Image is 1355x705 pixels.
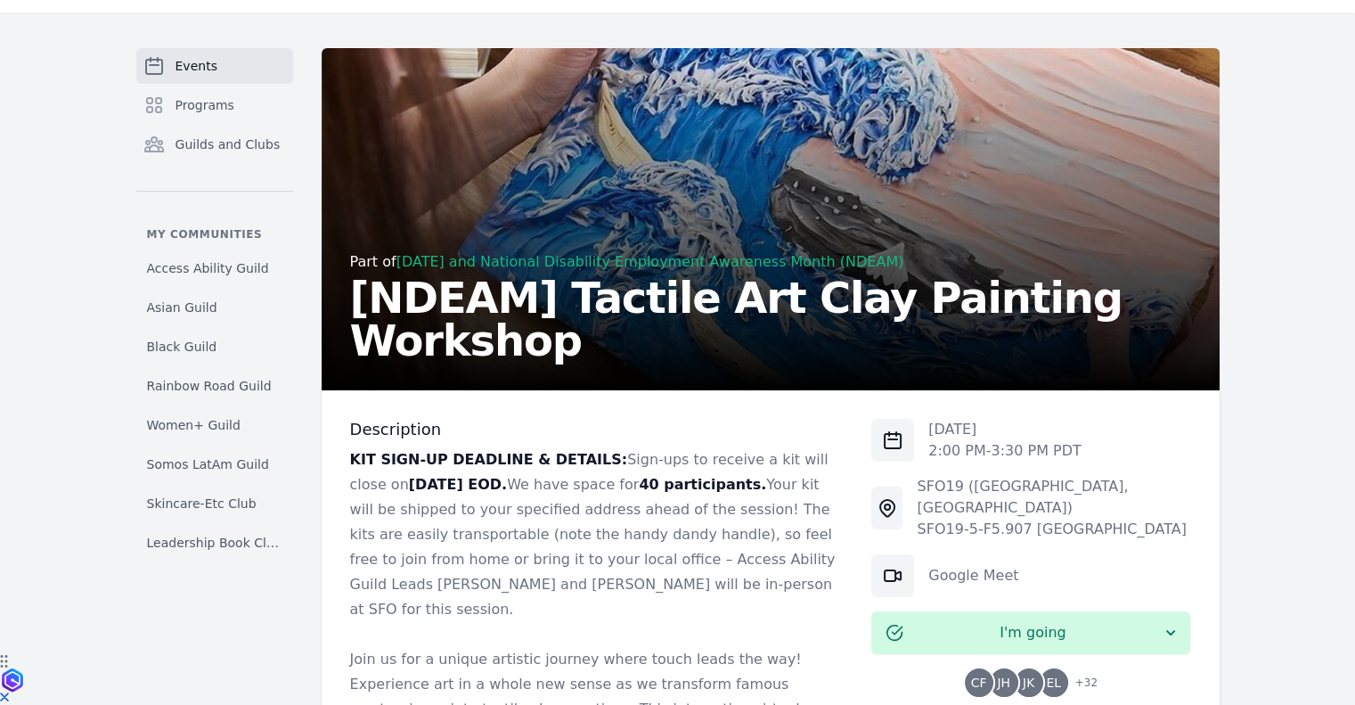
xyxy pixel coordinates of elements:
span: Black Guild [147,338,217,356]
span: Programs [175,96,234,114]
strong: 40 participants. [639,476,766,493]
span: EL [1046,676,1061,689]
a: Asian Guild [136,291,293,324]
span: JH [997,676,1010,689]
div: Part of [350,251,1191,273]
p: [DATE] [928,419,1082,440]
span: Access Ability Guild [147,259,269,277]
p: My communities [136,227,293,242]
a: Google Meet [928,567,1018,584]
a: Rainbow Road Guild [136,370,293,402]
a: Women+ Guild [136,409,293,441]
a: [DATE] and National Disability Employment Awareness Month (NDEAM) [396,253,904,270]
span: Leadership Book Club [147,534,282,552]
span: CF [971,676,987,689]
h3: Description [350,419,844,440]
p: 2:00 PM - 3:30 PM PDT [928,440,1082,462]
a: Events [136,48,293,84]
button: I'm going [871,611,1190,654]
a: Guilds and Clubs [136,127,293,162]
a: Skincare-Etc Club [136,488,293,520]
span: Rainbow Road Guild [147,377,272,395]
a: Programs [136,87,293,123]
span: Somos LatAm Guild [147,455,269,473]
span: Asian Guild [147,299,217,316]
span: Skincare-Etc Club [147,495,257,512]
span: Women+ Guild [147,416,241,434]
span: Guilds and Clubs [175,135,281,153]
span: + 32 [1065,672,1098,697]
div: SFO19 ([GEOGRAPHIC_DATA], [GEOGRAPHIC_DATA]) [917,476,1190,519]
a: Black Guild [136,331,293,363]
h2: [NDEAM] Tactile Art Clay Painting Workshop [350,276,1191,362]
nav: Sidebar [136,48,293,557]
span: Events [175,57,217,75]
a: Leadership Book Club [136,527,293,559]
p: Sign-ups to receive a kit will close on We have space for Your kit will be shipped to your specif... [350,447,844,622]
span: JK [1023,676,1034,689]
a: Somos LatAm Guild [136,448,293,480]
a: Access Ability Guild [136,252,293,284]
span: I'm going [903,622,1162,644]
div: SFO19-5-F5.907 [GEOGRAPHIC_DATA] [917,519,1190,540]
strong: KIT SIGN-UP DEADLINE & DETAILS: [350,451,628,468]
strong: [DATE] EOD. [409,476,507,493]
